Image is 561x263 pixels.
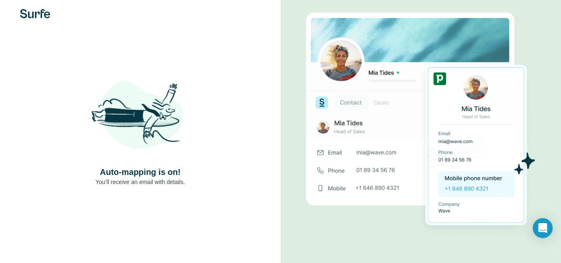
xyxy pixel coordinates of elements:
[20,9,50,18] img: Surfe's logo
[91,66,190,166] img: Shaka Illustration
[306,12,535,240] img: Download Success
[533,218,553,238] div: Open Intercom Messenger
[100,166,181,178] h4: Auto-mapping is on!
[96,178,185,186] p: You’ll receive an email with details.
